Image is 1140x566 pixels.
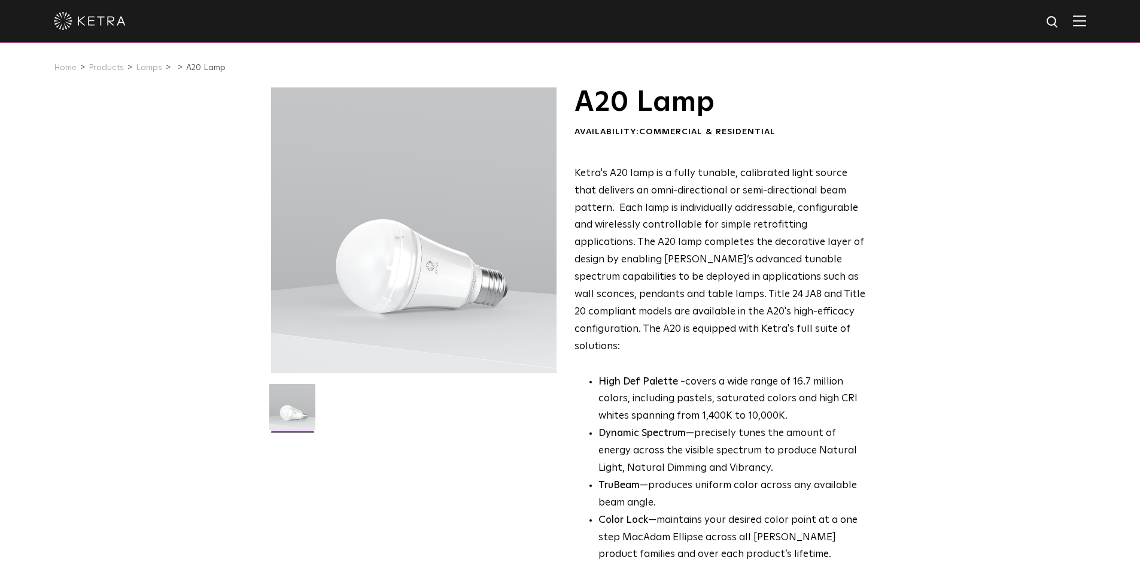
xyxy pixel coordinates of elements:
[598,512,866,564] li: —maintains your desired color point at a one step MacAdam Ellipse across all [PERSON_NAME] produc...
[1045,15,1060,30] img: search icon
[89,63,124,72] a: Products
[574,126,866,138] div: Availability:
[598,374,866,426] p: covers a wide range of 16.7 million colors, including pastels, saturated colors and high CRI whit...
[598,480,640,491] strong: TruBeam
[186,63,226,72] a: A20 Lamp
[598,515,648,525] strong: Color Lock
[54,63,77,72] a: Home
[598,477,866,512] li: —produces uniform color across any available beam angle.
[136,63,162,72] a: Lamps
[54,12,126,30] img: ketra-logo-2019-white
[574,87,866,117] h1: A20 Lamp
[598,428,686,438] strong: Dynamic Spectrum
[269,384,315,439] img: A20-Lamp-2021-Web-Square
[598,425,866,477] li: —precisely tunes the amount of energy across the visible spectrum to produce Natural Light, Natur...
[574,168,865,352] span: Ketra's A20 lamp is a fully tunable, calibrated light source that delivers an omni-directional or...
[1073,15,1086,26] img: Hamburger%20Nav.svg
[598,377,685,387] strong: High Def Palette -
[639,128,776,136] span: Commercial & Residential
